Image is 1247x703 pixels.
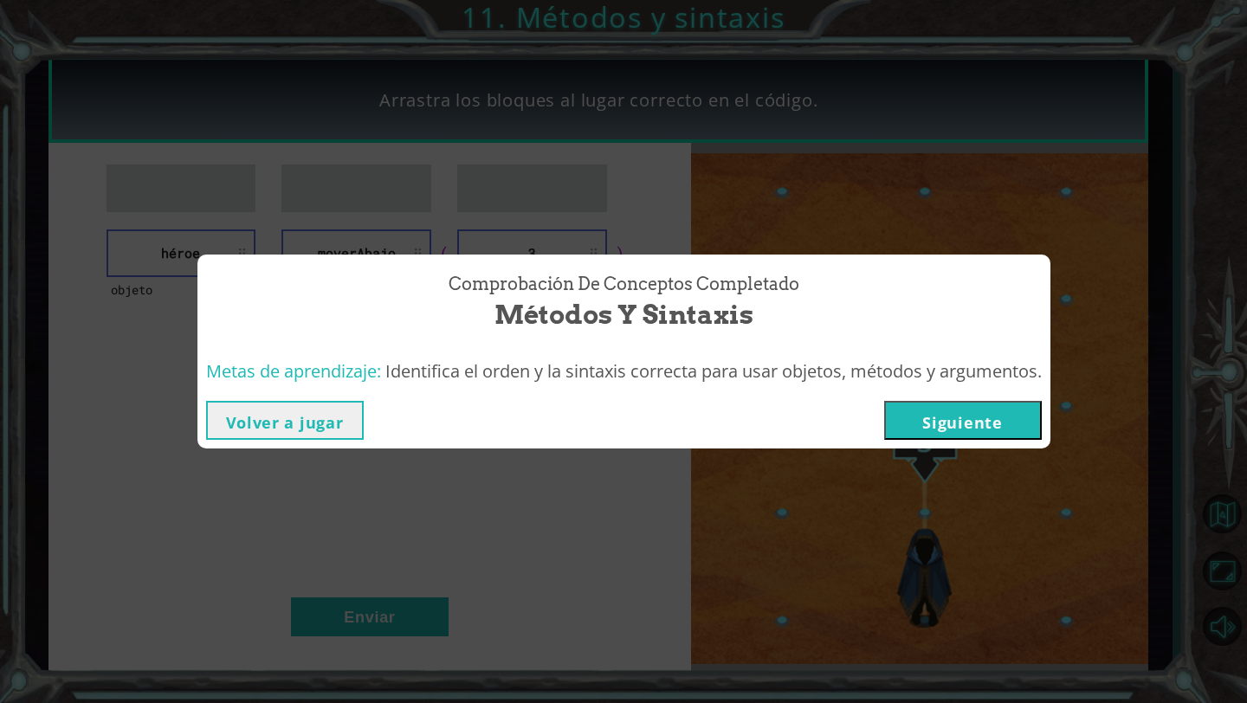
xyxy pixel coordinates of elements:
[884,401,1042,440] button: Siguiente
[206,401,364,440] button: Volver a jugar
[449,272,799,297] span: Comprobación de conceptos Completado
[206,359,381,383] span: Metas de aprendizaje:
[385,359,1042,383] span: Identifica el orden y la sintaxis correcta para usar objetos, métodos y argumentos.
[494,296,753,333] span: Métodos y sintaxis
